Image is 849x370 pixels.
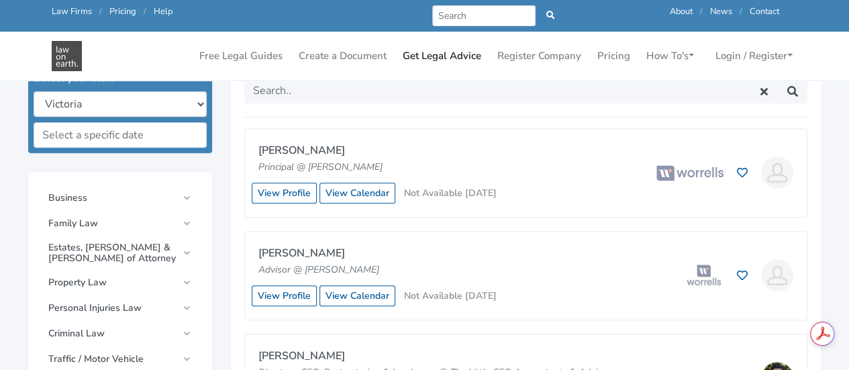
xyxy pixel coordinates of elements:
a: View Profile [252,183,317,203]
input: Search.. [244,78,750,103]
a: Pricing [592,43,636,69]
input: Select a specific date [34,122,207,148]
p: [PERSON_NAME] [258,348,615,365]
img: Get Legal Advice in [52,41,82,71]
span: Criminal Law [48,328,177,339]
span: Property Law [48,277,177,288]
p: [PERSON_NAME] [258,142,493,160]
a: Register Company [492,43,587,69]
img: Worrells [656,165,723,181]
a: Create a Document [293,43,392,69]
a: Personal Injuries Law [42,296,199,320]
span: Business [48,193,177,203]
a: Login / Register [710,43,798,69]
span: / [700,5,703,17]
a: Business [42,186,199,210]
input: Search [432,5,536,26]
a: Contact [750,5,779,17]
p: Advisor @ [PERSON_NAME] [258,263,493,277]
span: / [144,5,146,17]
a: View Calendar [319,183,395,203]
a: How To's [641,43,699,69]
span: / [740,5,742,17]
a: Property Law [42,271,199,295]
span: Personal Injuries Law [48,303,177,314]
a: Family Law [42,212,199,236]
a: Get Legal Advice [397,43,487,69]
img: Worrells [685,259,723,292]
a: Law Firms [52,5,92,17]
img: Scott Andersen [761,156,793,189]
img: Kate Lee [761,259,793,291]
span: / [99,5,102,17]
p: [PERSON_NAME] [258,245,493,263]
a: View Profile [252,285,317,306]
a: Estates, [PERSON_NAME] & [PERSON_NAME] of Attorney [42,237,199,269]
a: About [670,5,693,17]
span: Estates, [PERSON_NAME] & [PERSON_NAME] of Attorney [48,242,177,264]
a: Help [154,5,172,17]
span: Family Law [48,218,177,229]
button: Not Available [DATE] [398,183,503,203]
a: View Calendar [319,285,395,306]
a: Free Legal Guides [194,43,288,69]
p: Principal @ [PERSON_NAME] [258,160,493,175]
a: News [710,5,732,17]
span: Traffic / Motor Vehicle [48,354,177,365]
button: Not Available [DATE] [398,285,503,306]
a: Criminal Law [42,322,199,346]
a: Pricing [109,5,136,17]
